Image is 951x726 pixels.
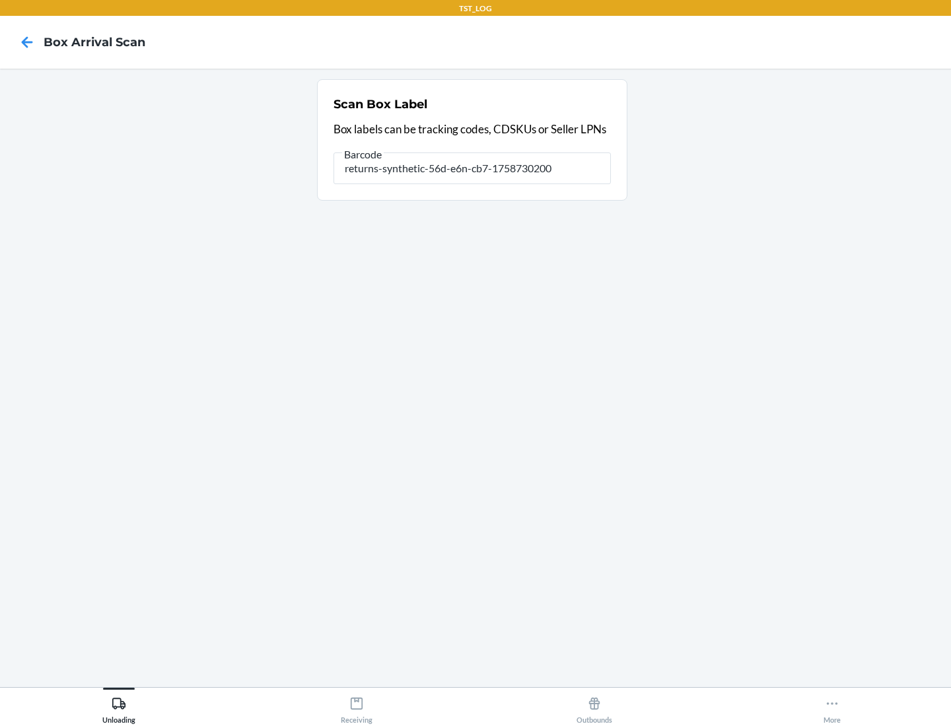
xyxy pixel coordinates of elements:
div: Receiving [341,691,372,724]
button: More [713,688,951,724]
button: Receiving [238,688,475,724]
p: Box labels can be tracking codes, CDSKUs or Seller LPNs [334,121,611,138]
h4: Box Arrival Scan [44,34,145,51]
button: Outbounds [475,688,713,724]
input: Barcode [334,152,611,184]
p: TST_LOG [459,3,492,15]
h2: Scan Box Label [334,96,427,113]
div: More [824,691,841,724]
div: Outbounds [577,691,612,724]
span: Barcode [342,148,384,161]
div: Unloading [102,691,135,724]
